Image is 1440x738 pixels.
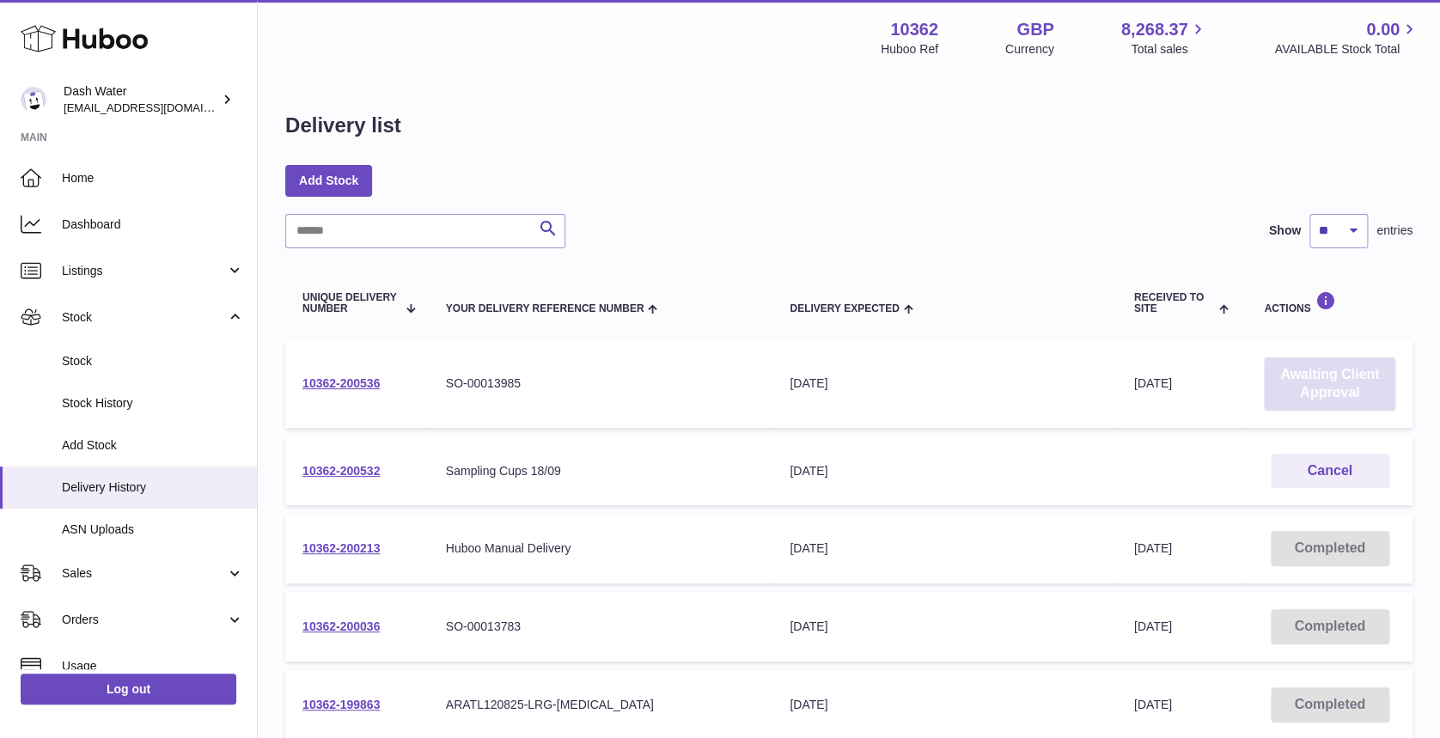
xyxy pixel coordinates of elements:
[64,83,218,116] div: Dash Water
[62,395,244,412] span: Stock History
[1274,18,1419,58] a: 0.00 AVAILABLE Stock Total
[446,303,644,314] span: Your Delivery Reference Number
[790,463,1100,479] div: [DATE]
[302,292,396,314] span: Unique Delivery Number
[1005,41,1054,58] div: Currency
[1131,41,1207,58] span: Total sales
[1134,541,1172,555] span: [DATE]
[62,479,244,496] span: Delivery History
[890,18,938,41] strong: 10362
[790,540,1100,557] div: [DATE]
[446,540,756,557] div: Huboo Manual Delivery
[790,619,1100,635] div: [DATE]
[446,619,756,635] div: SO-00013783
[62,309,226,326] span: Stock
[62,170,244,186] span: Home
[1269,223,1301,239] label: Show
[62,437,244,454] span: Add Stock
[302,541,380,555] a: 10362-200213
[302,464,380,478] a: 10362-200532
[64,101,253,114] span: [EMAIL_ADDRESS][DOMAIN_NAME]
[1271,454,1389,489] button: Cancel
[1121,18,1188,41] span: 8,268.37
[1134,698,1172,711] span: [DATE]
[1134,376,1172,390] span: [DATE]
[21,674,236,704] a: Log out
[1366,18,1400,41] span: 0.00
[302,698,380,711] a: 10362-199863
[62,217,244,233] span: Dashboard
[285,112,401,139] h1: Delivery list
[302,619,380,633] a: 10362-200036
[446,375,756,392] div: SO-00013985
[62,565,226,582] span: Sales
[1264,291,1395,314] div: Actions
[1264,357,1395,411] a: Awaiting Client Approval
[302,376,380,390] a: 10362-200536
[62,353,244,369] span: Stock
[446,463,756,479] div: Sampling Cups 18/09
[1016,18,1053,41] strong: GBP
[1134,292,1215,314] span: Received to Site
[1376,223,1413,239] span: entries
[446,697,756,713] div: ARATL120825-LRG-[MEDICAL_DATA]
[790,375,1100,392] div: [DATE]
[1134,619,1172,633] span: [DATE]
[21,87,46,113] img: bea@dash-water.com
[62,658,244,674] span: Usage
[790,303,899,314] span: Delivery Expected
[285,165,372,196] a: Add Stock
[62,521,244,538] span: ASN Uploads
[790,697,1100,713] div: [DATE]
[1121,18,1208,58] a: 8,268.37 Total sales
[881,41,938,58] div: Huboo Ref
[1274,41,1419,58] span: AVAILABLE Stock Total
[62,612,226,628] span: Orders
[62,263,226,279] span: Listings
